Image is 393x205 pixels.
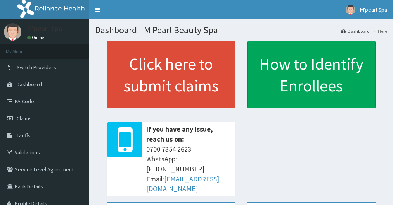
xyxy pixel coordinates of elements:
span: Claims [17,115,32,122]
span: M'pearl Spa [360,6,387,13]
a: Online [27,35,46,40]
img: User Image [346,5,355,15]
a: How to Identify Enrollees [247,41,376,108]
p: M'pearl Spa [27,25,62,32]
a: [EMAIL_ADDRESS][DOMAIN_NAME] [146,174,219,193]
h1: Dashboard - M Pearl Beauty Spa [95,25,387,35]
span: 0700 7354 2623 WhatsApp: [PHONE_NUMBER] Email: [146,144,232,194]
b: If you have any issue, reach us on: [146,125,213,143]
a: Dashboard [341,28,370,34]
img: User Image [4,23,21,41]
span: Dashboard [17,81,42,88]
a: Click here to submit claims [107,41,235,108]
span: Switch Providers [17,64,56,71]
li: Here [370,28,387,34]
span: Tariffs [17,132,31,139]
